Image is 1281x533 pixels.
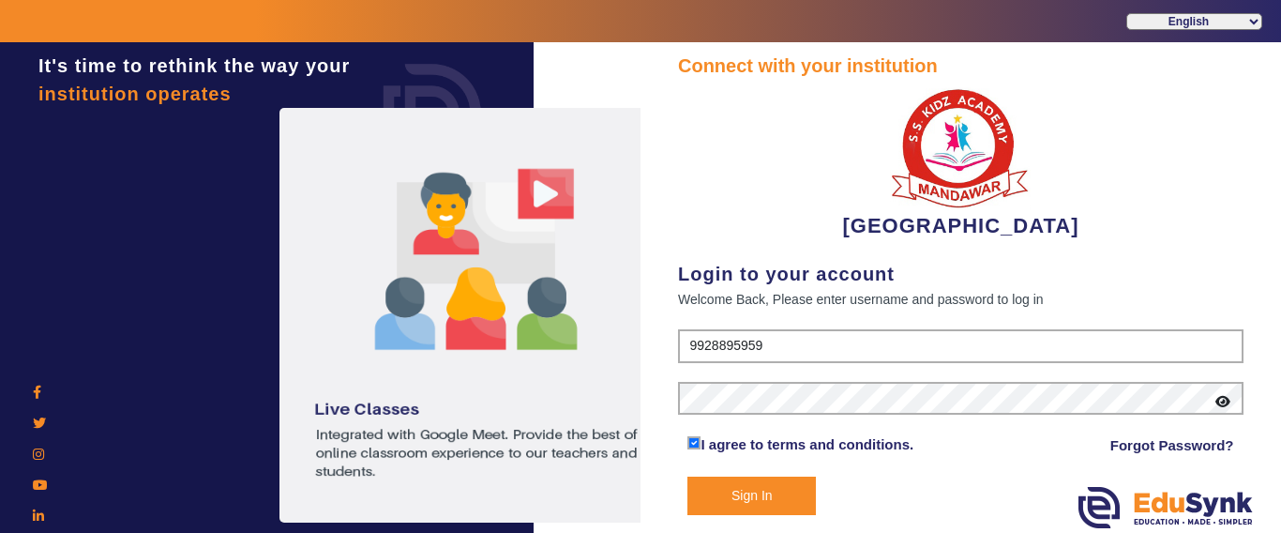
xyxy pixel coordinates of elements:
a: Forgot Password? [1110,434,1234,457]
input: User Name [678,329,1243,363]
button: Sign In [687,477,816,515]
img: edusynk.png [1078,487,1253,528]
div: Connect with your institution [678,52,1243,80]
div: Login to your account [678,260,1243,288]
span: institution operates [38,84,232,104]
div: [GEOGRAPHIC_DATA] [678,80,1243,241]
img: login1.png [279,108,673,523]
div: Welcome Back, Please enter username and password to log in [678,288,1243,311]
a: I agree to terms and conditions. [701,436,913,452]
span: It's time to rethink the way your [38,55,350,76]
img: login.png [362,42,503,183]
img: b9104f0a-387a-4379-b368-ffa933cda262 [890,80,1031,210]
